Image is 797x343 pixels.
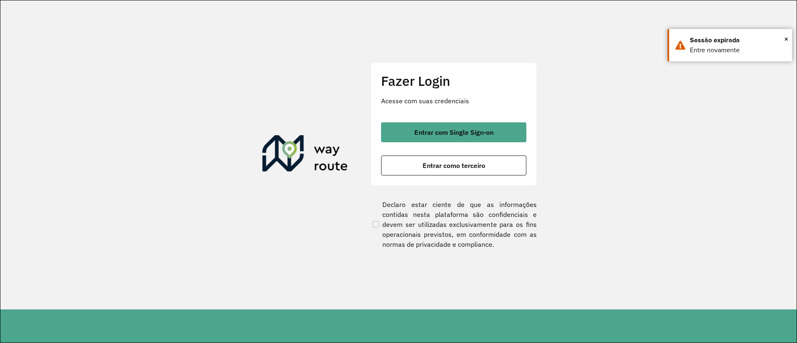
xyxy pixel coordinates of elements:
img: Roteirizador AmbevTech [262,135,348,175]
label: Declaro estar ciente de que as informações contidas nesta plataforma são confidenciais e devem se... [371,199,537,249]
button: button [381,156,526,175]
span: × [784,33,788,45]
span: Entrar como terceiro [423,162,485,169]
p: Acesse com suas credenciais [381,96,526,106]
span: Entrar com Single Sign-on [414,129,494,136]
div: Entre novamente [690,45,786,55]
div: Sessão expirada [690,35,786,45]
h2: Fazer Login [381,73,526,89]
button: Close [784,33,788,45]
button: button [381,122,526,142]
